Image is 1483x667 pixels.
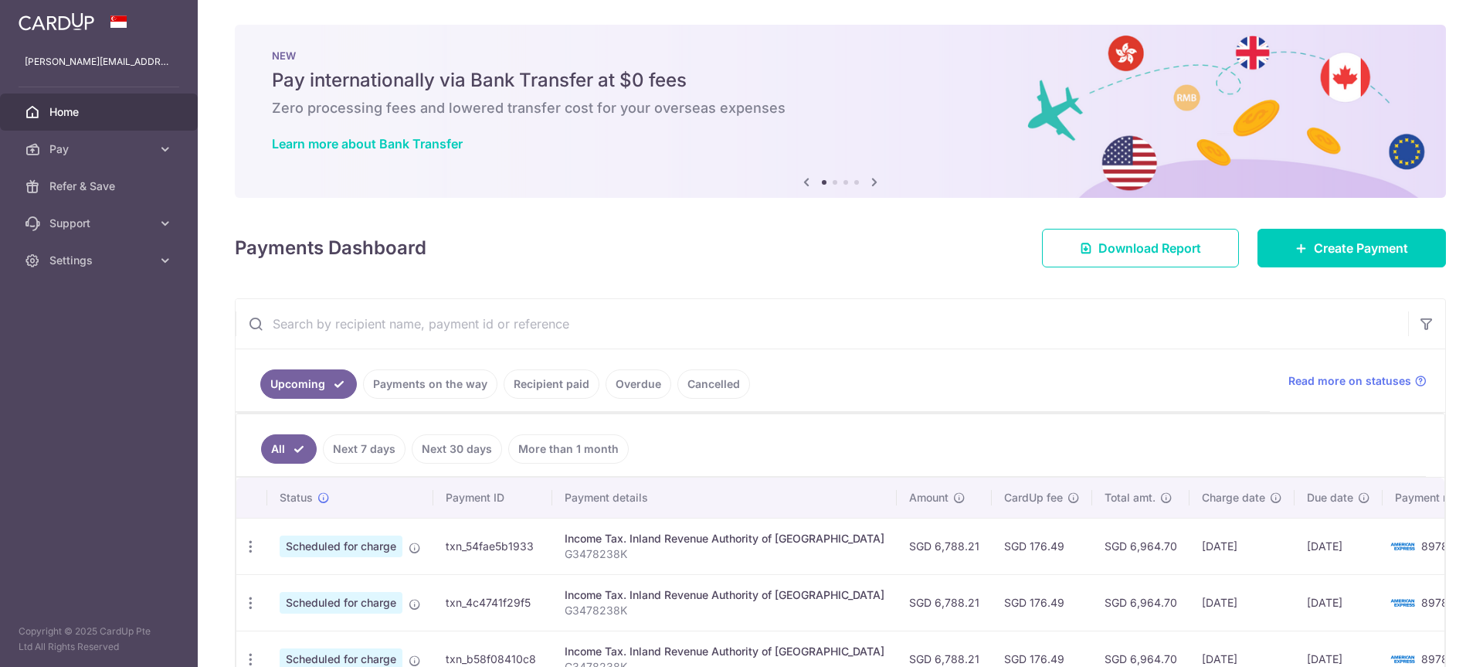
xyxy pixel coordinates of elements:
p: G3478238K [565,603,884,618]
a: Create Payment [1257,229,1446,267]
span: 8978 [1421,652,1448,665]
td: txn_54fae5b1933 [433,518,552,574]
span: Status [280,490,313,505]
td: SGD 176.49 [992,518,1092,574]
td: SGD 176.49 [992,574,1092,631]
img: Bank Card [1387,537,1418,556]
a: More than 1 month [508,434,629,464]
span: Scheduled for charge [280,536,402,557]
th: Payment ID [433,478,552,518]
span: Amount [909,490,949,505]
span: Total amt. [1105,490,1156,505]
h5: Pay internationally via Bank Transfer at $0 fees [272,68,1409,93]
a: Upcoming [260,369,357,399]
span: Settings [49,253,151,268]
div: Income Tax. Inland Revenue Authority of [GEOGRAPHIC_DATA] [565,587,884,603]
div: Income Tax. Inland Revenue Authority of [GEOGRAPHIC_DATA] [565,531,884,546]
input: Search by recipient name, payment id or reference [236,299,1408,349]
span: Support [49,216,151,231]
span: 8978 [1421,539,1448,553]
a: Next 7 days [323,434,406,464]
img: CardUp [19,12,94,31]
div: Income Tax. Inland Revenue Authority of [GEOGRAPHIC_DATA] [565,644,884,659]
span: Scheduled for charge [280,592,402,614]
span: Download Report [1098,239,1201,257]
h6: Zero processing fees and lowered transfer cost for your overseas expenses [272,99,1409,117]
td: [DATE] [1295,574,1383,631]
span: Pay [49,141,151,157]
span: Home [49,104,151,120]
span: Refer & Save [49,179,151,194]
td: [DATE] [1295,518,1383,574]
a: Read more on statuses [1288,373,1427,389]
a: Download Report [1042,229,1239,267]
td: SGD 6,788.21 [897,574,992,631]
span: 8978 [1421,596,1448,609]
a: Recipient paid [504,369,599,399]
td: [DATE] [1189,518,1295,574]
td: SGD 6,964.70 [1092,574,1189,631]
span: Due date [1307,490,1353,505]
p: G3478238K [565,546,884,562]
p: [PERSON_NAME][EMAIL_ADDRESS][DOMAIN_NAME] [25,54,173,70]
span: Create Payment [1314,239,1408,257]
img: Bank transfer banner [235,25,1446,198]
td: txn_4c4741f29f5 [433,574,552,631]
p: NEW [272,49,1409,62]
h4: Payments Dashboard [235,234,426,262]
span: Read more on statuses [1288,373,1411,389]
a: Cancelled [677,369,750,399]
span: CardUp fee [1004,490,1063,505]
span: Charge date [1202,490,1265,505]
a: All [261,434,317,464]
img: Bank Card [1387,594,1418,612]
td: SGD 6,788.21 [897,518,992,574]
th: Payment details [552,478,897,518]
a: Learn more about Bank Transfer [272,136,463,151]
td: SGD 6,964.70 [1092,518,1189,574]
td: [DATE] [1189,574,1295,631]
a: Overdue [606,369,671,399]
a: Next 30 days [412,434,502,464]
a: Payments on the way [363,369,497,399]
